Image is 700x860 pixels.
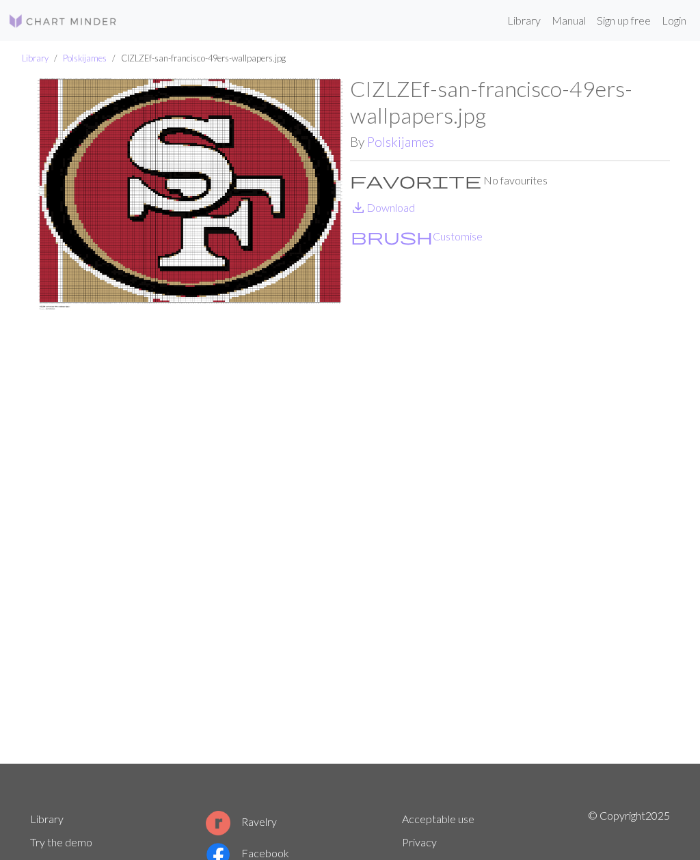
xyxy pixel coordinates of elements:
a: Polskijames [63,53,107,64]
a: Login [656,7,692,34]
button: CustomiseCustomise [350,227,483,245]
a: Polskijames [367,134,434,150]
h1: CIZLZEf-san-francisco-49ers-wallpapers.jpg [350,76,670,128]
a: Manual [546,7,591,34]
li: CIZLZEf-san-francisco-49ers-wallpapers.jpg [107,52,286,65]
span: save_alt [350,198,366,217]
span: brush [351,227,433,246]
a: Ravelry [206,815,277,828]
a: Privacy [402,835,437,848]
a: Facebook [206,846,289,859]
a: Library [30,812,64,825]
a: Library [502,7,546,34]
img: Ravelry logo [206,811,230,835]
img: Logo [8,13,118,29]
img: CIZLZEf-san-francisco-49ers-wallpapers.jpg [30,76,350,764]
a: Try the demo [30,835,92,848]
h2: By [350,134,670,150]
i: Download [350,199,366,216]
a: DownloadDownload [350,201,415,214]
p: No favourites [350,172,670,189]
a: Sign up free [591,7,656,34]
i: Customise [351,228,433,245]
a: Library [22,53,49,64]
i: Favourite [350,172,481,189]
span: favorite [350,171,481,190]
a: Acceptable use [402,812,474,825]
